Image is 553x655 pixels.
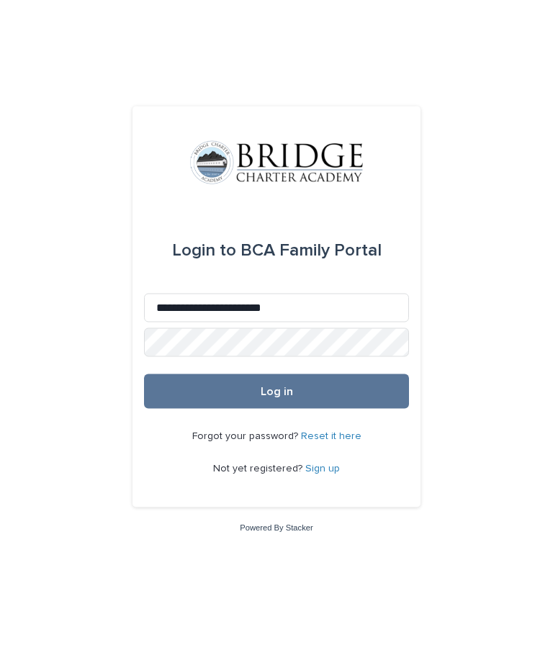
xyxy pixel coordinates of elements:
[240,523,313,532] a: Powered By Stacker
[213,464,305,474] span: Not yet registered?
[192,431,301,441] span: Forgot your password?
[261,386,293,397] span: Log in
[305,464,340,474] a: Sign up
[172,242,236,259] span: Login to
[172,230,382,271] div: BCA Family Portal
[190,141,363,184] img: V1C1m3IdTEidaUdm9Hs0
[301,431,361,441] a: Reset it here
[144,374,409,409] button: Log in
